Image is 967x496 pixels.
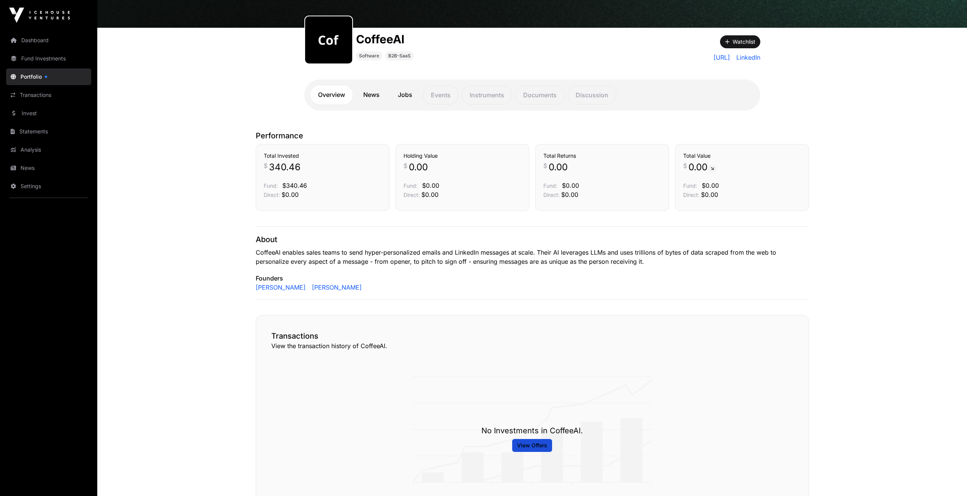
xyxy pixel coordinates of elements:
[423,86,459,105] p: Events
[714,53,730,62] a: [URL]
[409,161,428,173] span: 0.00
[683,182,697,189] span: Fund:
[549,161,568,173] span: 0.00
[388,53,411,59] span: B2B-SaaS
[256,248,809,266] p: CoffeeAI enables sales teams to send hyper-personalized emails and LinkedIn messages at scale. Th...
[356,86,387,105] a: News
[515,86,565,105] p: Documents
[688,161,717,173] span: 0.00
[310,86,754,105] nav: Tabs
[256,234,809,245] p: About
[271,341,793,350] p: View the transaction history of CoffeeAI.
[264,192,280,198] span: Direct:
[683,152,801,160] h3: Total Value
[543,161,547,170] span: $
[701,191,718,198] span: $0.00
[543,182,557,189] span: Fund:
[702,182,719,189] span: $0.00
[264,161,267,170] span: $
[568,86,616,105] p: Discussion
[256,283,306,292] a: [PERSON_NAME]
[309,283,362,292] a: [PERSON_NAME]
[9,8,70,23] img: Icehouse Ventures Logo
[422,182,439,189] span: $0.00
[683,192,700,198] span: Direct:
[356,32,414,46] h1: CoffeeAI
[517,442,547,449] span: View Offers
[543,192,560,198] span: Direct:
[720,35,760,48] button: Watchlist
[256,274,809,283] p: Founders
[6,123,91,140] a: Statements
[269,161,301,173] span: 340.46
[264,152,381,160] h3: Total Invested
[6,105,91,122] a: Invest
[543,152,661,160] h3: Total Returns
[6,178,91,195] a: Settings
[271,331,793,341] h2: Transactions
[6,32,91,49] a: Dashboard
[733,53,760,62] a: LinkedIn
[683,161,687,170] span: $
[282,182,307,189] span: $340.46
[404,152,521,160] h3: Holding Value
[390,86,420,105] a: Jobs
[282,191,299,198] span: $0.00
[264,182,278,189] span: Fund:
[6,50,91,67] a: Fund Investments
[481,425,583,436] h1: No Investments in CoffeeAI.
[561,191,578,198] span: $0.00
[6,87,91,103] a: Transactions
[421,191,438,198] span: $0.00
[404,192,420,198] span: Direct:
[404,161,407,170] span: $
[310,86,353,105] a: Overview
[404,182,418,189] span: Fund:
[512,439,552,452] button: View Offers
[929,460,967,496] iframe: Chat Widget
[256,130,809,141] p: Performance
[462,86,512,105] p: Instruments
[6,68,91,85] a: Portfolio
[308,19,349,60] img: coffeeai305.png
[562,182,579,189] span: $0.00
[6,160,91,176] a: News
[6,141,91,158] a: Analysis
[359,53,379,59] span: Software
